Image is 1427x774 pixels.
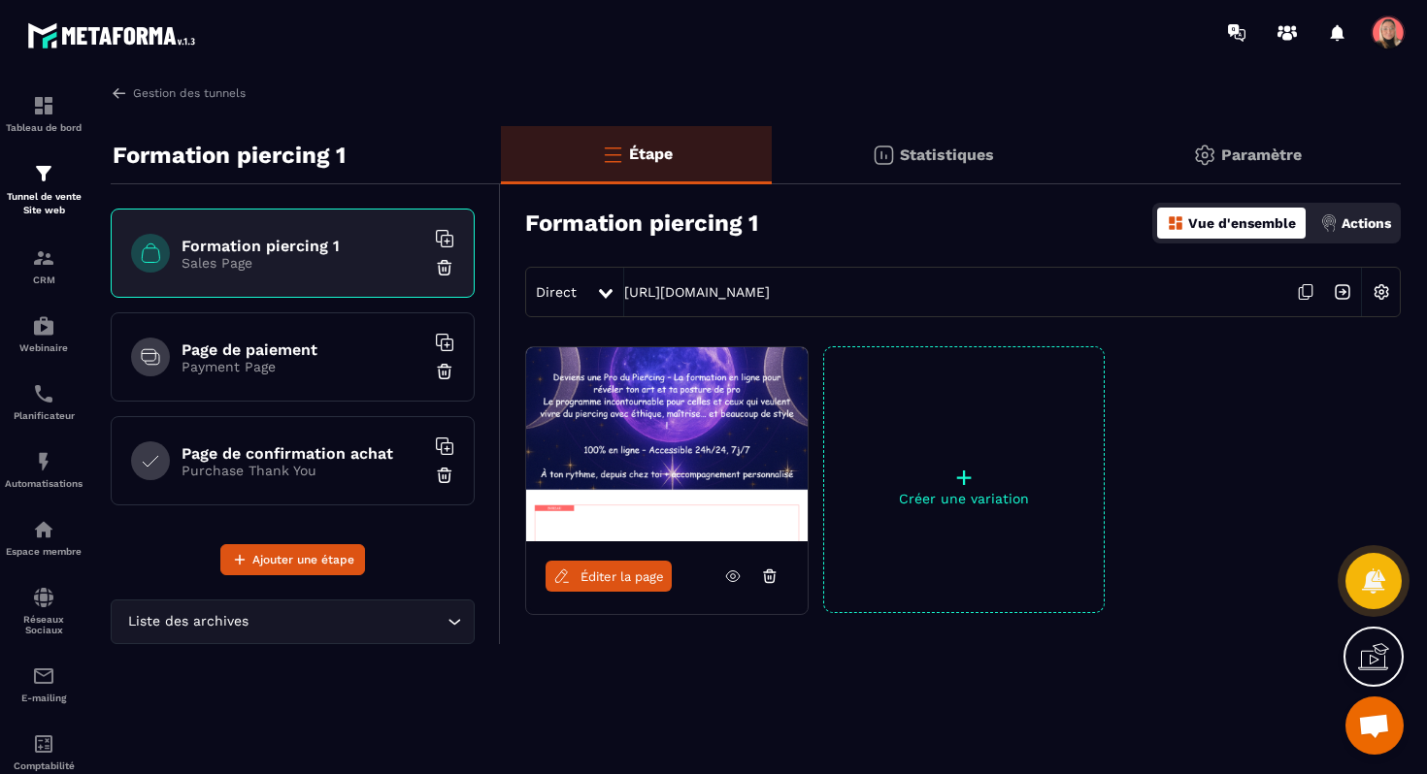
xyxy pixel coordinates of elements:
[5,693,83,703] p: E-mailing
[872,144,895,167] img: stats.20deebd0.svg
[182,359,424,374] p: Payment Page
[5,122,83,133] p: Tableau de bord
[27,17,202,53] img: logo
[5,342,83,353] p: Webinaire
[32,162,55,185] img: formation
[5,760,83,771] p: Comptabilité
[32,732,55,756] img: accountant
[629,145,673,163] p: Étape
[824,491,1104,506] p: Créer une variation
[182,340,424,359] h6: Page de paiement
[1188,215,1296,231] p: Vue d'ensemble
[32,450,55,473] img: automations
[5,232,83,300] a: formationformationCRM
[1193,144,1216,167] img: setting-gr.5f69749f.svg
[824,464,1104,491] p: +
[32,664,55,688] img: email
[220,544,365,575] button: Ajouter une étape
[252,611,443,632] input: Search for option
[5,190,83,217] p: Tunnel de vente Site web
[5,614,83,635] p: Réseaux Sociaux
[525,210,758,237] h3: Formation piercing 1
[5,410,83,421] p: Planificateur
[252,550,354,569] span: Ajouter une étape
[624,284,770,300] a: [URL][DOMAIN_NAME]
[5,300,83,368] a: automationsautomationsWebinaire
[1342,215,1391,231] p: Actions
[182,463,424,478] p: Purchase Thank You
[435,466,454,485] img: trash
[32,382,55,405] img: scheduler
[5,274,83,285] p: CRM
[182,237,424,255] h6: Formation piercing 1
[5,503,83,571] a: automationsautomationsEspace membre
[5,80,83,147] a: formationformationTableau de bord
[5,147,83,232] a: formationformationTunnel de vente Site web
[32,314,55,338] img: automations
[32,586,55,609] img: social-network
[5,650,83,718] a: emailemailE-mailing
[111,599,475,644] div: Search for option
[113,136,346,175] p: Formation piercing 1
[5,435,83,503] a: automationsautomationsAutomatisations
[536,284,577,300] span: Direct
[182,444,424,463] h6: Page de confirmation achat
[900,145,994,164] p: Statistiques
[5,546,83,557] p: Espace membre
[111,84,246,102] a: Gestion des tunnels
[111,84,128,102] img: arrow
[435,258,454,277] img: trash
[5,478,83,489] p: Automatisations
[601,143,624,166] img: bars-o.4a397970.svg
[581,569,664,584] span: Éditer la page
[5,571,83,650] a: social-networksocial-networkRéseaux Sociaux
[1320,214,1338,232] img: actions.d6e523a2.png
[526,347,808,541] img: image
[1345,696,1404,755] div: Ouvrir le chat
[435,362,454,381] img: trash
[1324,274,1361,310] img: arrow-next.bcc2205e.svg
[32,518,55,541] img: automations
[1363,274,1400,310] img: setting-w.858f3a88.svg
[1167,214,1184,232] img: dashboard-orange.40269519.svg
[32,246,55,270] img: formation
[32,94,55,117] img: formation
[182,255,424,271] p: Sales Page
[5,368,83,435] a: schedulerschedulerPlanificateur
[123,611,252,632] span: Liste des archives
[546,561,672,592] a: Éditer la page
[1221,145,1302,164] p: Paramètre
